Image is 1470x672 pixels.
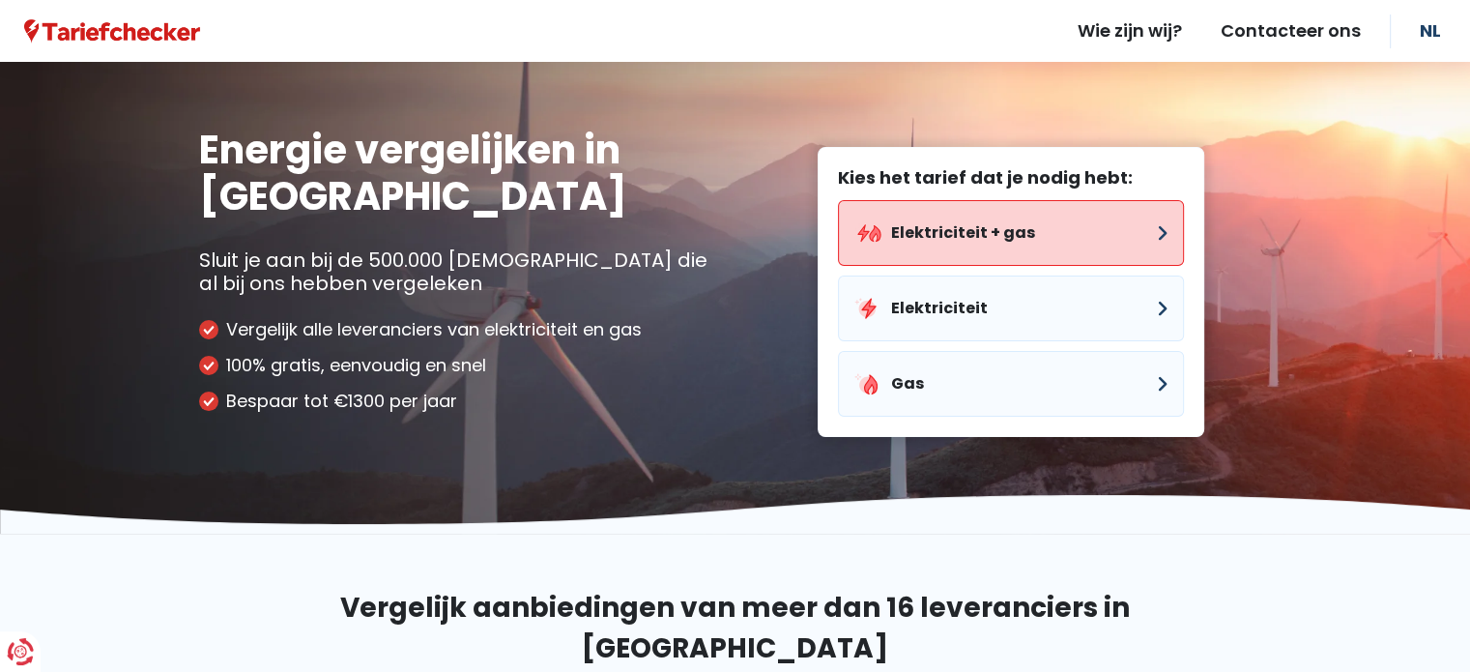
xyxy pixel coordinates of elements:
button: Elektriciteit [838,276,1184,341]
h1: Energie vergelijken in [GEOGRAPHIC_DATA] [199,127,721,219]
img: Tariefchecker logo [24,19,200,44]
button: Elektriciteit + gas [838,200,1184,266]
label: Kies het tarief dat je nodig hebt: [838,167,1184,189]
li: Bespaar tot €1300 per jaar [199,391,721,412]
p: Sluit je aan bij de 500.000 [DEMOGRAPHIC_DATA] die al bij ons hebben vergeleken [199,248,721,295]
li: 100% gratis, eenvoudig en snel [199,355,721,376]
button: Gas [838,351,1184,417]
h2: Vergelijk aanbiedingen van meer dan 16 leveranciers in [GEOGRAPHIC_DATA] [199,588,1272,669]
a: Tariefchecker [24,18,200,44]
li: Vergelijk alle leveranciers van elektriciteit en gas [199,319,721,340]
